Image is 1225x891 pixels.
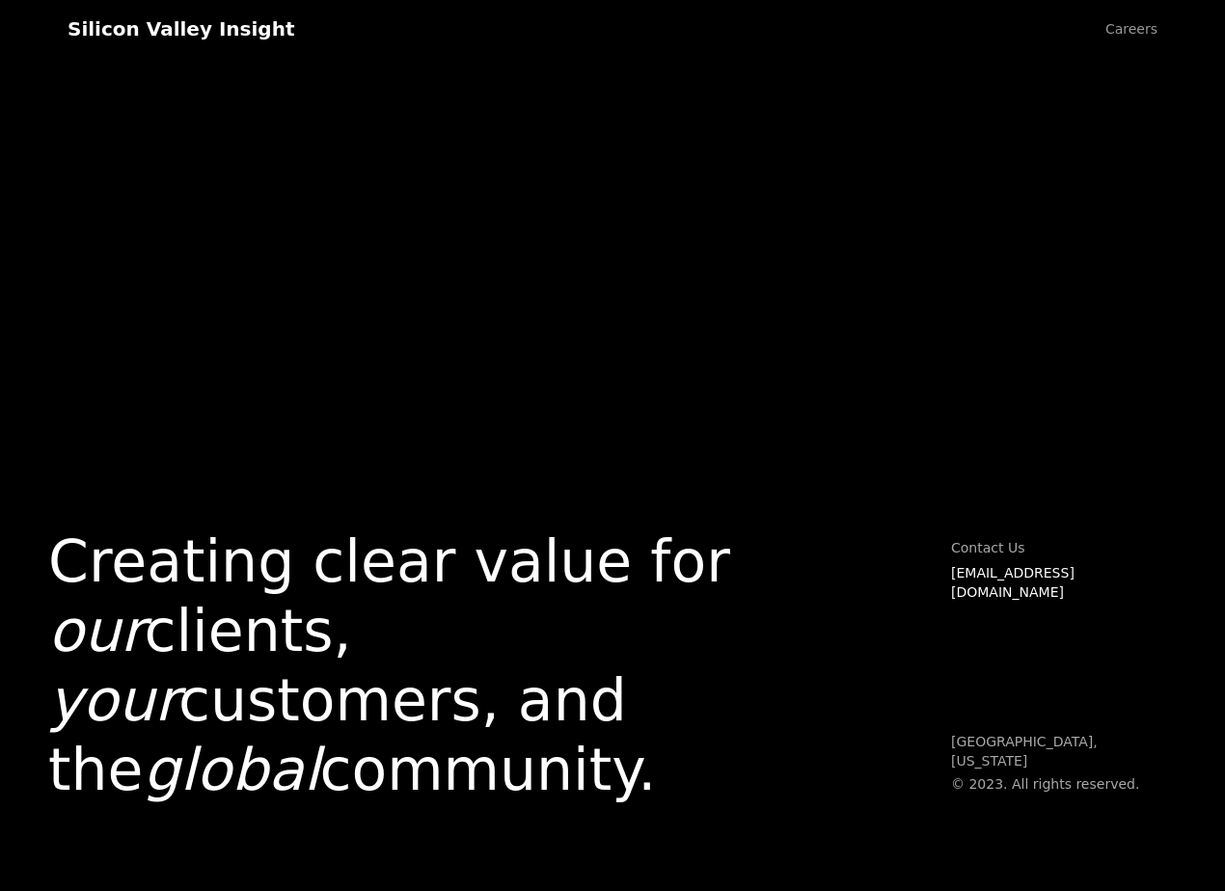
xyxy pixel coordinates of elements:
em: our [48,597,144,664]
h1: Creating clear value for clients, customers, and the community. [48,526,730,804]
p: [GEOGRAPHIC_DATA], [US_STATE] [951,733,1177,770]
em: your [48,666,178,734]
p: © 2023. All rights reserved. [951,775,1177,795]
a: [EMAIL_ADDRESS][DOMAIN_NAME] [951,565,1075,600]
p: Contact Us [951,539,1177,558]
em: global [143,736,319,803]
div: Silicon Valley Insight [68,17,294,40]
